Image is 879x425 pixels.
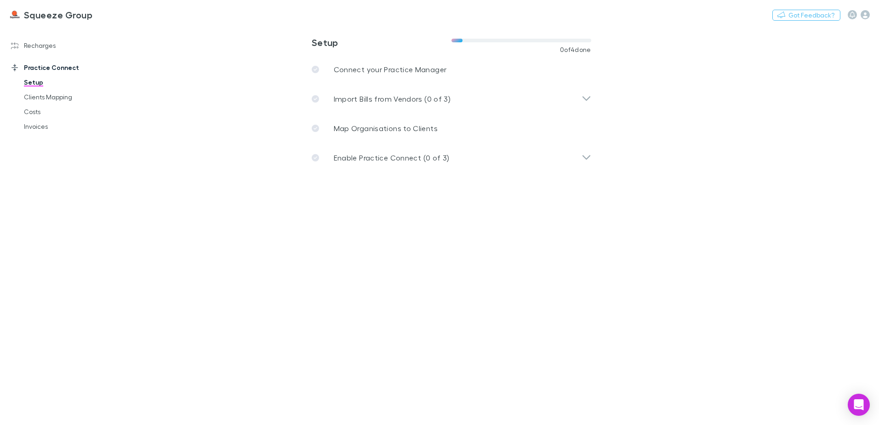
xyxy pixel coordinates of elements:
a: Squeeze Group [4,4,98,26]
a: Connect your Practice Manager [304,55,599,84]
a: Clients Mapping [15,90,124,104]
p: Import Bills from Vendors (0 of 3) [334,93,451,104]
p: Enable Practice Connect (0 of 3) [334,152,450,163]
h3: Setup [312,37,451,48]
div: Enable Practice Connect (0 of 3) [304,143,599,172]
div: Import Bills from Vendors (0 of 3) [304,84,599,114]
button: Got Feedback? [772,10,840,21]
h3: Squeeze Group [24,9,92,20]
a: Invoices [15,119,124,134]
a: Costs [15,104,124,119]
img: Squeeze Group's Logo [9,9,20,20]
a: Map Organisations to Clients [304,114,599,143]
a: Practice Connect [2,60,124,75]
a: Setup [15,75,124,90]
p: Map Organisations to Clients [334,123,438,134]
div: Open Intercom Messenger [848,394,870,416]
a: Recharges [2,38,124,53]
p: Connect your Practice Manager [334,64,447,75]
span: 0 of 4 done [560,46,591,53]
